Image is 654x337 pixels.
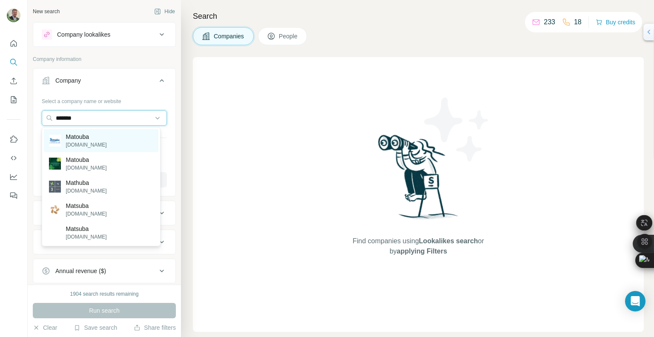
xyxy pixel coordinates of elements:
[66,141,107,149] p: [DOMAIN_NAME]
[374,132,463,228] img: Surfe Illustration - Woman searching with binoculars
[66,179,107,187] p: Mathuba
[7,9,20,22] img: Avatar
[279,32,298,40] span: People
[33,24,175,45] button: Company lookalikes
[574,17,582,27] p: 18
[134,323,176,332] button: Share filters
[66,233,107,241] p: [DOMAIN_NAME]
[66,225,107,233] p: Matsuba
[49,135,61,147] img: Matouba
[49,232,61,233] img: Matsuba
[7,92,20,107] button: My lists
[350,236,486,256] span: Find companies using or by
[33,8,60,15] div: New search
[33,203,175,223] button: Industry
[66,132,107,141] p: Matouba
[70,290,139,298] div: 1904 search results remaining
[49,158,61,170] img: Matouba
[33,70,175,94] button: Company
[7,169,20,184] button: Dashboard
[66,164,107,172] p: [DOMAIN_NAME]
[55,267,106,275] div: Annual revenue ($)
[7,55,20,70] button: Search
[66,156,107,164] p: Matouba
[7,36,20,51] button: Quick start
[397,248,447,255] span: applying Filters
[55,76,81,85] div: Company
[33,55,176,63] p: Company information
[7,132,20,147] button: Use Surfe on LinkedIn
[7,150,20,166] button: Use Surfe API
[148,5,181,18] button: Hide
[419,91,495,168] img: Surfe Illustration - Stars
[74,323,117,332] button: Save search
[49,181,61,193] img: Mathuba
[57,30,110,39] div: Company lookalikes
[214,32,245,40] span: Companies
[193,10,644,22] h4: Search
[625,291,645,311] div: Open Intercom Messenger
[49,204,61,216] img: Matsuba
[7,188,20,203] button: Feedback
[419,237,478,245] span: Lookalikes search
[544,17,555,27] p: 233
[33,261,175,281] button: Annual revenue ($)
[42,94,167,105] div: Select a company name or website
[66,202,107,210] p: Matsuba
[66,187,107,195] p: [DOMAIN_NAME]
[33,323,57,332] button: Clear
[66,210,107,218] p: [DOMAIN_NAME]
[33,232,175,252] button: HQ location
[596,16,635,28] button: Buy credits
[7,73,20,89] button: Enrich CSV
